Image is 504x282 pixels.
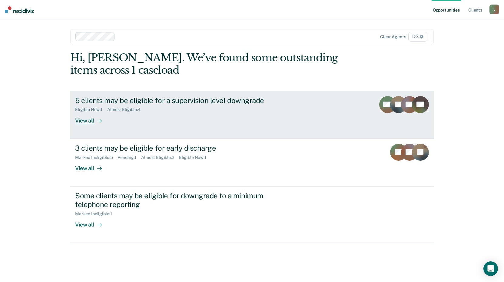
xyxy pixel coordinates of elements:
span: D3 [408,32,427,42]
a: 5 clients may be eligible for a supervision level downgradeEligible Now:1Almost Eligible:4View all [70,91,434,139]
div: Some clients may be eligible for downgrade to a minimum telephone reporting [75,191,288,209]
div: Clear agents [380,34,406,39]
a: Some clients may be eligible for downgrade to a minimum telephone reportingMarked Ineligible:1Vie... [70,186,434,243]
a: 3 clients may be eligible for early dischargeMarked Ineligible:5Pending:1Almost Eligible:2Eligibl... [70,139,434,186]
div: Marked Ineligible : 5 [75,155,118,160]
div: Eligible Now : 1 [179,155,211,160]
div: View all [75,160,109,172]
div: View all [75,216,109,228]
div: Open Intercom Messenger [483,261,498,276]
div: Almost Eligible : 4 [107,107,145,112]
div: Marked Ineligible : 1 [75,211,117,217]
div: View all [75,112,109,124]
div: 5 clients may be eligible for a supervision level downgrade [75,96,288,105]
img: Recidiviz [5,6,34,13]
div: Almost Eligible : 2 [141,155,179,160]
div: Eligible Now : 1 [75,107,107,112]
button: L [489,5,499,14]
div: 3 clients may be eligible for early discharge [75,144,288,153]
div: Hi, [PERSON_NAME]. We’ve found some outstanding items across 1 caseload [70,52,361,76]
div: Pending : 1 [118,155,141,160]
